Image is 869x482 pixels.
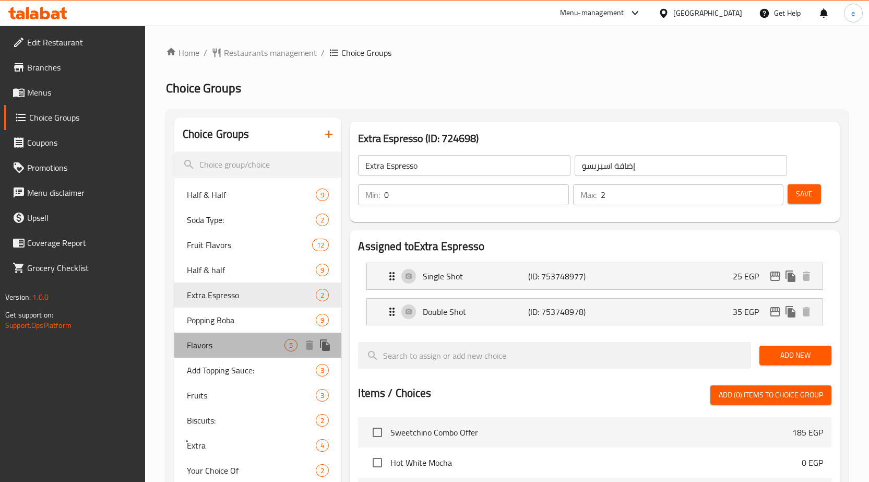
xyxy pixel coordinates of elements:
[783,304,799,320] button: duplicate
[166,76,241,100] span: Choice Groups
[423,270,528,283] p: Single Shot
[4,255,145,280] a: Grocery Checklist
[358,258,831,294] li: Expand
[317,337,333,353] button: duplicate
[27,161,137,174] span: Promotions
[4,30,145,55] a: Edit Restaurant
[768,349,823,362] span: Add New
[313,240,328,250] span: 12
[187,189,316,201] span: Half & Half
[783,268,799,284] button: duplicate
[27,262,137,274] span: Grocery Checklist
[5,308,53,322] span: Get support on:
[792,426,823,439] p: 185 EGP
[423,305,528,318] p: Double Shot
[187,389,316,402] span: Fruits
[187,314,316,326] span: Popping Boba
[528,305,599,318] p: (ID: 753748978)
[166,46,199,59] a: Home
[799,304,814,320] button: delete
[174,257,342,283] div: Half & half9
[316,441,328,451] span: 4
[799,268,814,284] button: delete
[187,464,316,477] span: Your Choice Of
[187,339,285,351] span: Flavors
[316,364,329,377] div: Choices
[733,270,767,283] p: 25 EGP
[187,289,316,301] span: Extra Espresso
[788,184,821,204] button: Save
[759,346,831,365] button: Add New
[27,211,137,224] span: Upsell
[27,186,137,199] span: Menu disclaimer
[312,239,329,251] div: Choices
[316,466,328,476] span: 2
[27,86,137,99] span: Menus
[27,61,137,74] span: Branches
[187,439,316,452] span: ُExtra
[204,46,207,59] li: /
[4,205,145,230] a: Upsell
[316,416,328,426] span: 2
[187,239,313,251] span: Fruit Flavors
[27,136,137,149] span: Coupons
[224,46,317,59] span: Restaurants management
[29,111,137,124] span: Choice Groups
[174,207,342,232] div: Soda Type:2
[4,105,145,130] a: Choice Groups
[187,364,316,377] span: Add Topping Sauce:
[796,187,813,201] span: Save
[174,232,342,257] div: Fruit Flavors12
[316,389,329,402] div: Choices
[767,304,783,320] button: edit
[174,408,342,433] div: Biscuits:2
[187,414,316,427] span: Biscuits:
[302,337,317,353] button: delete
[316,414,329,427] div: Choices
[316,289,329,301] div: Choices
[358,342,751,369] input: search
[4,180,145,205] a: Menu disclaimer
[367,263,823,289] div: Expand
[5,319,72,332] a: Support.OpsPlatform
[4,130,145,155] a: Coupons
[673,7,742,19] div: [GEOGRAPHIC_DATA]
[767,268,783,284] button: edit
[174,182,342,207] div: Half & Half9
[285,340,297,350] span: 5
[710,385,831,405] button: Add (0) items to choice group
[316,189,329,201] div: Choices
[316,290,328,300] span: 2
[358,294,831,330] li: Expand
[316,391,328,401] span: 3
[316,464,329,477] div: Choices
[560,7,624,19] div: Menu-management
[27,237,137,249] span: Coverage Report
[4,80,145,105] a: Menus
[183,126,249,142] h2: Choice Groups
[27,36,137,49] span: Edit Restaurant
[174,308,342,333] div: Popping Boba9
[358,385,431,401] h2: Items / Choices
[316,366,328,375] span: 3
[367,299,823,325] div: Expand
[316,215,328,225] span: 2
[166,46,848,59] nav: breadcrumb
[316,265,328,275] span: 9
[366,421,388,443] span: Select choice
[365,189,380,201] p: Min:
[580,189,597,201] p: Max:
[341,46,391,59] span: Choice Groups
[4,230,145,255] a: Coverage Report
[316,190,328,200] span: 9
[316,315,328,325] span: 9
[733,305,767,318] p: 35 EGP
[174,333,342,358] div: Flavors5deleteduplicate
[174,358,342,383] div: Add Topping Sauce:3
[358,130,831,147] h3: Extra Espresso (ID: 724698)
[851,7,855,19] span: e
[174,383,342,408] div: Fruits3
[358,239,831,254] h2: Assigned to Extra Espresso
[390,426,792,439] span: Sweetchino Combo Offer
[528,270,599,283] p: (ID: 753748977)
